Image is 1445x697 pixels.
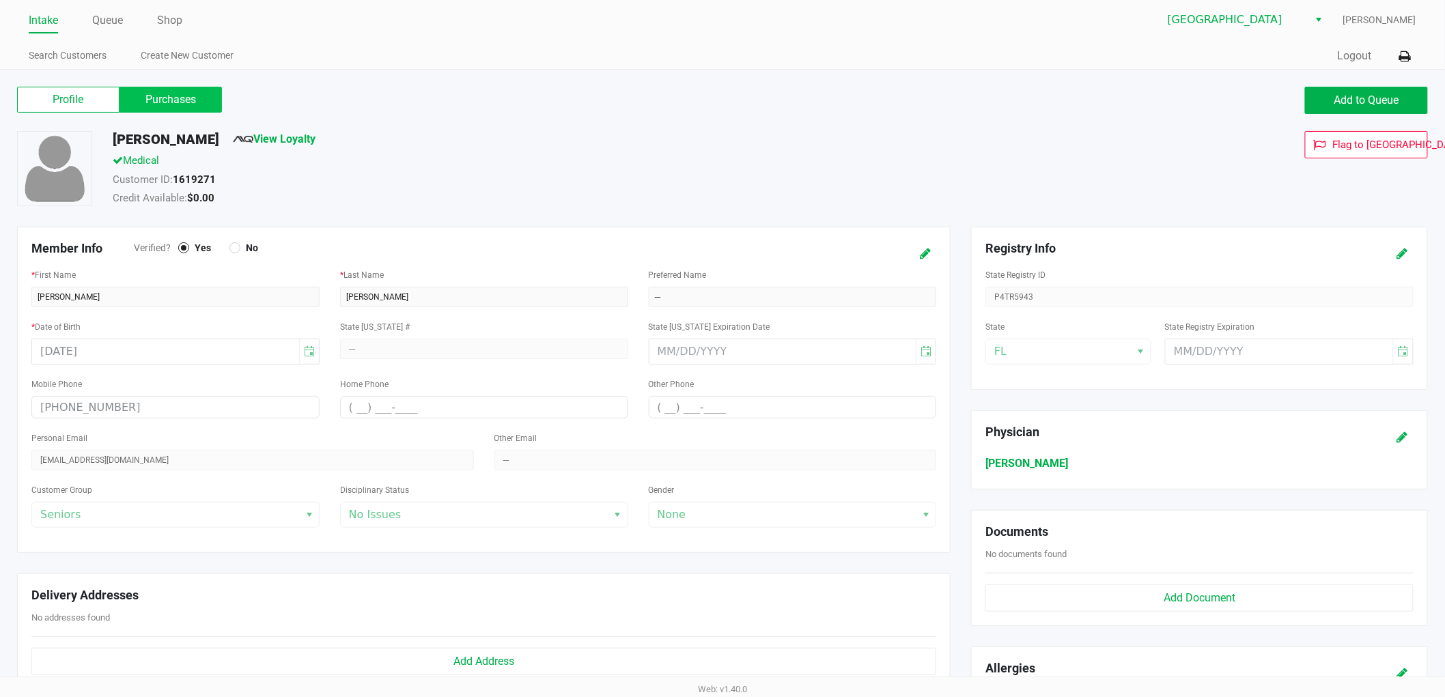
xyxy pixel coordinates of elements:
[240,242,258,254] span: No
[102,153,993,172] div: Medical
[31,321,81,333] label: Date of Birth
[31,588,936,603] h5: Delivery Addresses
[340,378,389,390] label: Home Phone
[985,457,1414,470] h6: [PERSON_NAME]
[187,192,214,204] strong: $0.00
[17,87,120,113] label: Profile
[31,432,87,444] label: Personal Email
[1305,131,1428,158] button: Flag to [GEOGRAPHIC_DATA]
[29,47,107,64] a: Search Customers
[985,661,1035,679] h5: Allergies
[1309,8,1329,32] button: Select
[494,432,537,444] label: Other Email
[102,190,993,210] div: Credit Available:
[1165,321,1255,333] label: State Registry Expiration
[649,378,695,390] label: Other Phone
[113,131,219,147] h5: [PERSON_NAME]
[1343,13,1416,27] span: [PERSON_NAME]
[649,269,707,281] label: Preferred Name
[92,11,123,30] a: Queue
[189,242,211,254] span: Yes
[31,484,92,496] label: Customer Group
[340,321,410,333] label: State [US_STATE] #
[1334,94,1399,106] span: Add to Queue
[134,241,178,255] span: Verified?
[985,549,1067,559] span: No documents found
[1164,591,1235,604] span: Add Document
[173,173,216,186] strong: 1619271
[120,87,222,113] label: Purchases
[29,11,58,30] a: Intake
[1305,87,1428,114] button: Add to Queue
[985,425,1338,440] h5: Physician
[102,172,993,191] div: Customer ID:
[340,269,384,281] label: Last Name
[31,612,110,623] span: No addresses found
[985,269,1046,281] label: State Registry ID
[1338,48,1372,64] button: Logout
[985,584,1414,612] button: Add Document
[31,378,82,390] label: Mobile Phone
[233,132,315,145] a: View Loyalty
[698,684,747,694] span: Web: v1.40.0
[453,655,514,668] span: Add Address
[157,11,182,30] a: Shop
[31,269,76,281] label: First Name
[340,484,409,496] label: Disciplinary Status
[649,321,770,333] label: State [US_STATE] Expiration Date
[141,47,234,64] a: Create New Customer
[31,241,134,256] h5: Member Info
[31,648,936,675] button: Add Address
[985,524,1414,539] h5: Documents
[985,321,1005,333] label: State
[1168,12,1301,28] span: [GEOGRAPHIC_DATA]
[985,241,1338,256] h5: Registry Info
[649,484,675,496] label: Gender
